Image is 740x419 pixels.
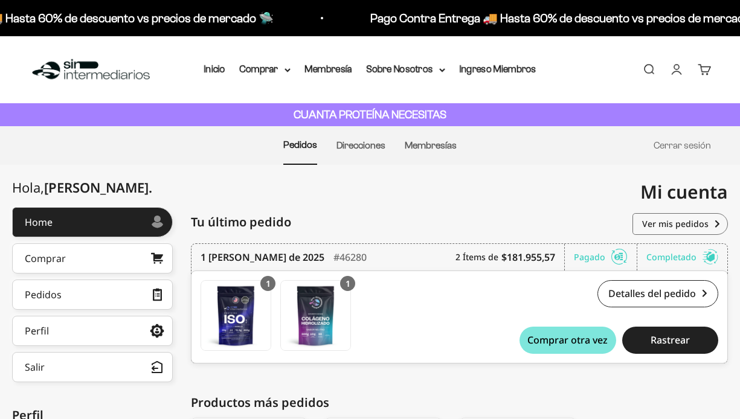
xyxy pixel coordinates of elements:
div: Pagado [574,244,637,270]
a: Cerrar sesión [654,140,711,150]
a: Membresía [305,64,352,74]
span: Rastrear [651,335,690,345]
a: Ver mis pedidos [632,213,728,235]
div: Comprar [25,254,66,263]
a: Ingreso Miembros [460,64,536,74]
a: Colágeno Hidrolizado [280,280,351,351]
a: Pedidos [12,280,173,310]
div: Perfil [25,326,49,336]
summary: Comprar [240,62,291,77]
div: 1 [340,276,355,291]
div: Salir [25,362,45,372]
button: Salir [12,352,173,382]
a: Detalles del pedido [597,280,718,307]
a: Direcciones [336,140,385,150]
button: Comprar otra vez [520,327,616,354]
div: Hola, [12,180,152,195]
div: 2 Ítems de [455,244,565,270]
strong: CUANTA PROTEÍNA NECESITAS [294,108,446,121]
div: Productos más pedidos [191,394,728,412]
a: Home [12,207,173,237]
span: . [149,178,152,196]
a: Perfil [12,316,173,346]
span: Comprar otra vez [527,335,608,345]
button: Rastrear [622,327,718,354]
div: Pedidos [25,290,62,299]
div: 1 [260,276,275,291]
div: Completado [646,244,718,270]
img: Translation missing: es.Colágeno Hidrolizado [281,281,350,350]
span: [PERSON_NAME] [44,178,152,196]
div: #46280 [333,244,367,270]
a: Inicio [204,64,225,74]
span: Mi cuenta [640,179,728,204]
img: Translation missing: es.Proteína Aislada ISO - Vainilla - Vanilla / 2 libras (910g) [201,281,271,350]
time: 1 [PERSON_NAME] de 2025 [201,250,324,264]
b: $181.955,57 [501,250,555,264]
div: Home [25,217,53,227]
span: Tu último pedido [191,213,291,231]
a: Proteína Aislada ISO - Vainilla - Vanilla / 2 libras (910g) [201,280,271,351]
a: Pedidos [283,139,317,150]
a: Comprar [12,243,173,273]
summary: Sobre Nosotros [367,62,445,77]
a: Membresías [405,140,457,150]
